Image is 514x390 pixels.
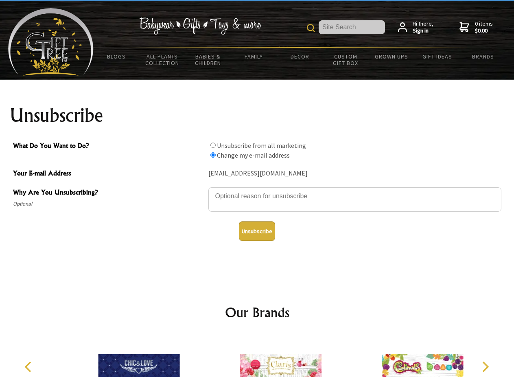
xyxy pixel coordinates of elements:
[8,8,94,76] img: Babyware - Gifts - Toys and more...
[398,20,433,35] a: Hi there,Sign in
[459,20,493,35] a: 0 items$0.00
[217,141,306,149] label: Unsubscribe from all marketing
[140,48,186,71] a: All Plants Collection
[239,221,275,241] button: Unsubscribe
[413,20,433,35] span: Hi there,
[13,187,204,199] span: Why Are You Unsubscribing?
[16,303,498,322] h2: Our Brands
[319,20,385,34] input: Site Search
[208,187,501,212] textarea: Why Are You Unsubscribing?
[475,27,493,35] strong: $0.00
[475,20,493,35] span: 0 items
[94,48,140,65] a: BLOGS
[217,151,290,159] label: Change my e-mail address
[277,48,323,65] a: Decor
[368,48,414,65] a: Grown Ups
[323,48,369,71] a: Custom Gift Box
[208,167,501,180] div: [EMAIL_ADDRESS][DOMAIN_NAME]
[10,106,505,125] h1: Unsubscribe
[414,48,460,65] a: Gift Ideas
[20,358,38,376] button: Previous
[13,168,204,180] span: Your E-mail Address
[460,48,506,65] a: Brands
[13,199,204,209] span: Optional
[210,143,216,148] input: What Do You Want to Do?
[476,358,494,376] button: Next
[307,24,315,32] img: product search
[185,48,231,71] a: Babies & Children
[210,152,216,158] input: What Do You Want to Do?
[231,48,277,65] a: Family
[13,141,204,152] span: What Do You Want to Do?
[413,27,433,35] strong: Sign in
[139,17,261,35] img: Babywear - Gifts - Toys & more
